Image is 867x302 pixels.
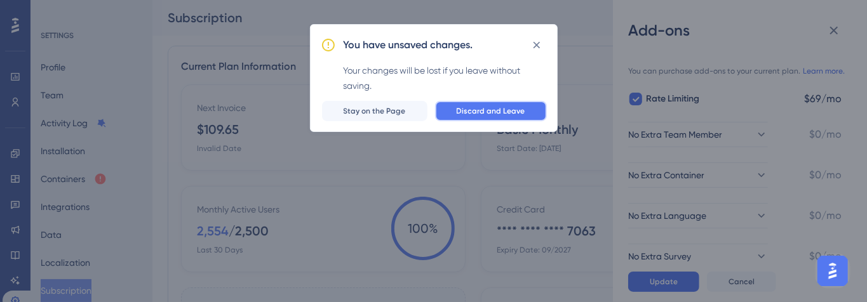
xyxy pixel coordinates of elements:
[814,252,852,290] iframe: UserGuiding AI Assistant Launcher
[457,106,525,116] span: Discard and Leave
[344,106,406,116] span: Stay on the Page
[344,37,473,53] h2: You have unsaved changes.
[344,63,547,93] div: Your changes will be lost if you leave without saving.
